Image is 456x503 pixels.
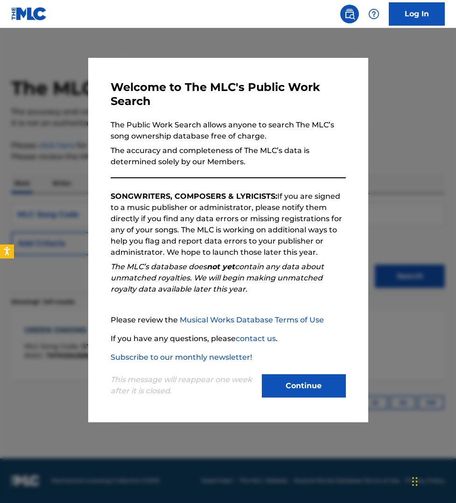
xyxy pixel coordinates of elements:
img: help [368,8,379,20]
a: Public Search [340,5,359,23]
h3: Welcome to The MLC's Public Work Search [111,80,346,108]
strong: SONGWRITERS, COMPOSERS & LYRICISTS: [111,192,277,201]
strong: not yet [207,262,235,271]
p: The accuracy and completeness of The MLC’s data is determined solely by our Members. [111,145,346,168]
p: This message will reappear one week after it is closed. [111,374,256,397]
p: Please review the [111,314,346,326]
button: Continue [262,374,346,398]
p: If you have any questions, please . [111,333,346,344]
div: Drag [412,468,418,496]
em: The MLC’s database does contain any data about unmatched royalties. We will begin making unmatche... [111,262,324,293]
p: If you are signed to a music publisher or administrator, please notify them directly if you find ... [111,191,346,258]
a: Musical Works Database Terms of Use [180,315,324,324]
a: Subscribe to our monthly newsletter! [111,353,252,362]
img: search [344,8,355,20]
p: The Public Work Search allows anyone to search The MLC’s song ownership database free of charge. [111,119,346,142]
div: Help [365,5,383,23]
a: contact us [236,334,276,343]
a: Log In [389,2,445,26]
iframe: Chat Widget [409,458,456,503]
img: MLC Logo [11,7,47,21]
